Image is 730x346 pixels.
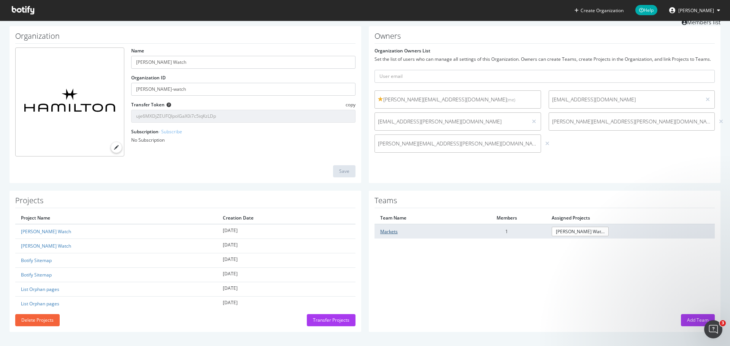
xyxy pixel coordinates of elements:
span: copy [346,101,355,108]
th: Team Name [375,212,467,224]
a: [PERSON_NAME] Watch [21,243,71,249]
a: - Subscribe [159,128,182,135]
input: Organization ID [131,83,355,96]
a: Delete Projects [15,317,60,323]
div: Transfer Projects [313,317,349,323]
div: Set the list of users who can manage all settings of this Organization. Owners can create Teams, ... [375,56,715,62]
span: [EMAIL_ADDRESS][DOMAIN_NAME] [552,96,698,103]
td: [DATE] [217,224,355,239]
a: Add Team [681,317,715,323]
a: Transfer Projects [307,317,355,323]
input: User email [375,70,715,83]
button: Save [333,165,355,177]
td: [DATE] [217,253,355,267]
th: Assigned Projects [546,212,715,224]
div: Save [339,168,349,174]
label: Name [131,47,144,54]
button: Delete Projects [15,314,60,326]
td: [DATE] [217,297,355,311]
a: Botify Sitemap [21,272,52,278]
label: Transfer Token [131,101,165,108]
span: Help [635,5,657,15]
button: Add Team [681,314,715,326]
a: [PERSON_NAME] Watch [21,228,71,235]
th: Project Name [15,212,217,224]
div: No Subscription [131,137,355,143]
button: Create Organization [574,7,624,14]
span: [EMAIL_ADDRESS][PERSON_NAME][DOMAIN_NAME] [378,118,524,125]
td: [DATE] [217,268,355,282]
iframe: Intercom live chat [704,320,722,338]
a: [PERSON_NAME] Watch [552,227,609,236]
a: List Orphan pages [21,286,59,292]
span: [PERSON_NAME][EMAIL_ADDRESS][DOMAIN_NAME] [378,96,538,103]
label: Organization Owners List [375,47,430,54]
h1: Projects [15,196,355,208]
th: Members [467,212,546,224]
h1: Organization [15,32,355,44]
th: Creation Date [217,212,355,224]
td: [DATE] [217,239,355,253]
input: name [131,56,355,69]
h1: Owners [375,32,715,44]
div: Add Team [687,317,709,323]
a: Botify Sitemap [21,257,52,264]
button: [PERSON_NAME] [663,4,726,16]
span: 3 [720,320,726,326]
button: Transfer Projects [307,314,355,326]
a: List Orphan pages [21,300,59,307]
h1: Teams [375,196,715,208]
span: David Bouteloup [678,7,714,14]
a: Members list [682,17,720,26]
td: 1 [467,224,546,239]
span: [PERSON_NAME][EMAIL_ADDRESS][PERSON_NAME][DOMAIN_NAME] [552,118,712,125]
td: [DATE] [217,282,355,297]
label: Organization ID [131,74,166,81]
label: Subscription [131,128,182,135]
div: Delete Projects [21,317,54,323]
a: Markets [380,228,398,235]
span: [PERSON_NAME][EMAIL_ADDRESS][PERSON_NAME][DOMAIN_NAME] [378,140,538,147]
small: (me) [507,97,515,103]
